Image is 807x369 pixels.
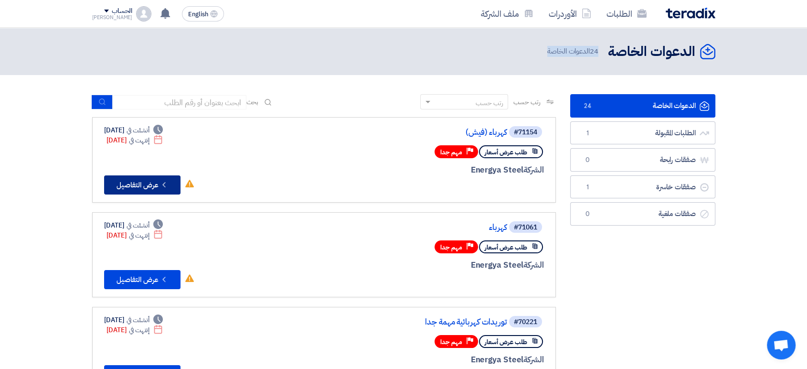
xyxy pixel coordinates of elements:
span: 1 [582,183,594,192]
span: طلب عرض أسعار [485,148,527,157]
span: بحث [246,97,259,107]
span: أنشئت في [127,315,149,325]
a: الطلبات المقبولة1 [570,121,715,145]
span: أنشئت في [127,220,149,230]
div: #71154 [514,129,537,136]
span: طلب عرض أسعار [485,243,527,252]
span: الشركة [523,164,544,176]
span: 24 [582,101,594,111]
div: #71061 [514,224,537,231]
div: Energya Steel [314,259,544,271]
span: طلب عرض أسعار [485,337,527,347]
img: profile_test.png [136,6,151,22]
div: رتب حسب [475,98,503,108]
a: كهرباء [316,223,507,232]
a: كهرباء (فيش) [316,128,507,137]
span: الشركة [523,259,544,271]
button: عرض التفاصيل [104,175,181,195]
div: دردشة مفتوحة [767,331,796,359]
a: الدعوات الخاصة24 [570,94,715,118]
span: 24 [590,46,598,56]
a: ملف الشركة [473,2,541,25]
span: 1 [582,129,594,138]
span: إنتهت في [129,230,149,240]
a: صفقات خاسرة1 [570,175,715,199]
span: إنتهت في [129,325,149,335]
span: إنتهت في [129,135,149,145]
img: Teradix logo [666,8,715,19]
span: English [188,11,208,18]
span: 0 [582,209,594,219]
input: ابحث بعنوان أو رقم الطلب [113,95,246,109]
a: صفقات رابحة0 [570,148,715,172]
a: الطلبات [599,2,654,25]
span: رتب حسب [513,97,540,107]
h2: الدعوات الخاصة [608,43,695,61]
span: مهم جدا [440,337,462,347]
div: [DATE] [104,125,163,135]
span: أنشئت في [127,125,149,135]
div: [PERSON_NAME] [92,15,133,20]
div: Energya Steel [314,164,544,176]
div: [DATE] [106,325,163,335]
a: توريدات كهربائية مهمة جدا [316,318,507,326]
a: صفقات ملغية0 [570,202,715,226]
div: [DATE] [104,220,163,230]
span: الدعوات الخاصة [547,46,600,57]
div: [DATE] [104,315,163,325]
span: الشركة [523,354,544,366]
div: الحساب [112,7,132,15]
button: عرض التفاصيل [104,270,181,289]
div: [DATE] [106,135,163,145]
div: Energya Steel [314,354,544,366]
span: مهم جدا [440,148,462,157]
a: الأوردرات [541,2,599,25]
span: مهم جدا [440,243,462,252]
div: [DATE] [106,230,163,240]
div: #70221 [514,319,537,326]
button: English [182,6,224,22]
span: 0 [582,155,594,165]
